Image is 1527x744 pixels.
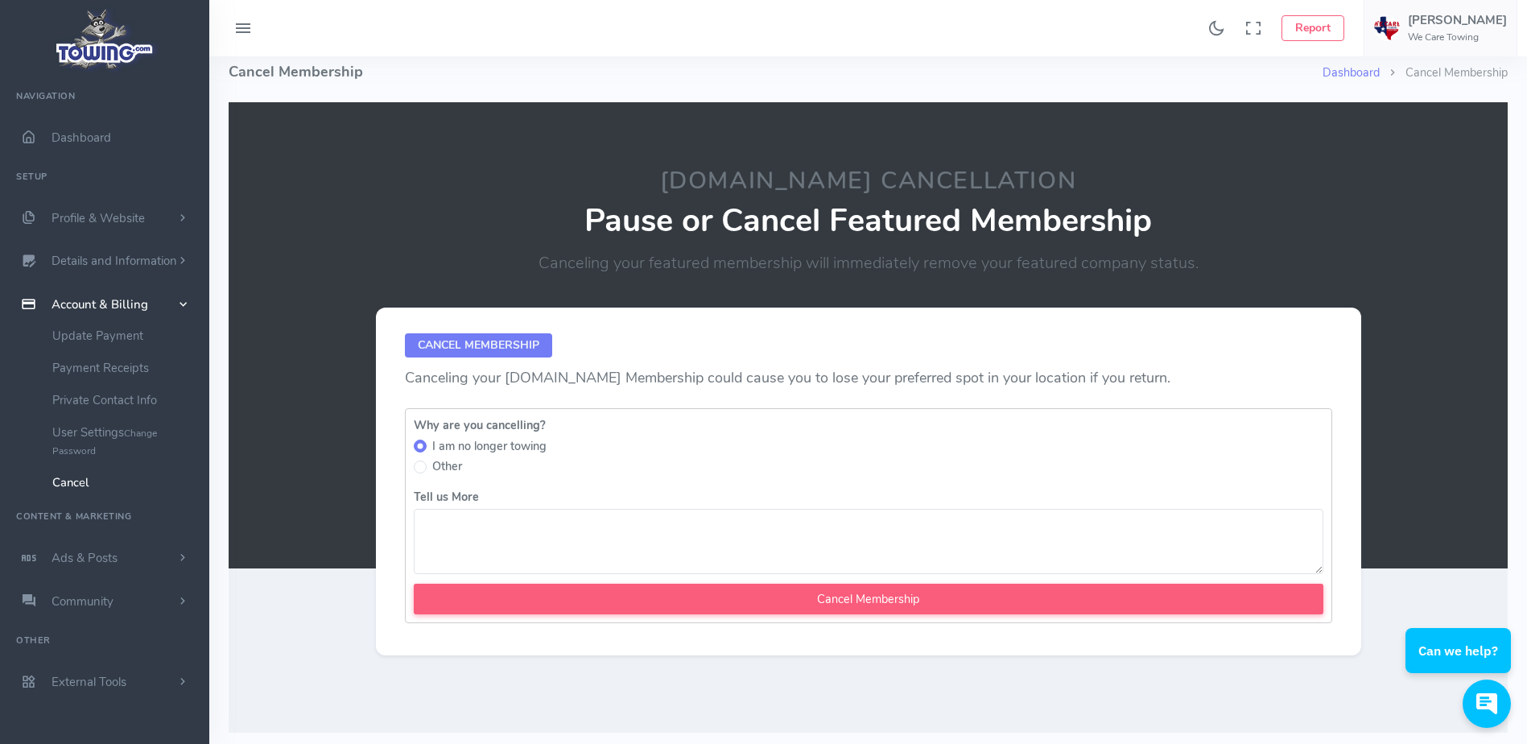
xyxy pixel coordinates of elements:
[51,5,159,73] img: logo
[1281,15,1344,41] button: Report
[414,417,1323,435] label: Why are you cancelling?
[40,320,209,352] a: Update Payment
[405,333,552,358] span: Cancel Membership
[40,352,209,384] a: Payment Receipts
[229,42,1323,102] h4: Cancel Membership
[52,593,113,610] span: Community
[1380,64,1508,82] li: Cancel Membership
[1393,584,1527,744] iframe: Conversations
[52,674,126,690] span: External Tools
[347,203,1390,238] p: Pause or Cancel Featured Membership
[1374,15,1400,41] img: user-image
[405,367,1332,389] p: Canceling your [DOMAIN_NAME] Membership could cause you to lose your preferred spot in your locat...
[1408,14,1507,27] h5: [PERSON_NAME]
[414,489,479,506] label: Tell us More
[52,130,111,146] span: Dashboard
[432,458,462,476] label: Other
[40,466,209,498] a: Cancel
[347,168,1390,195] h2: [DOMAIN_NAME] Cancellation
[1408,32,1507,43] h6: We Care Towing
[52,296,148,312] span: Account & Billing
[52,254,177,270] span: Details and Information
[52,550,118,566] span: Ads & Posts
[347,251,1390,275] p: Canceling your featured membership will immediately remove your featured company status.
[52,210,145,226] span: Profile & Website
[432,438,547,456] label: I am no longer towing
[414,584,1323,614] input: Cancel Membership
[1323,64,1380,81] a: Dashboard
[40,384,209,416] a: Private Contact Info
[40,416,209,466] a: User SettingsChange Password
